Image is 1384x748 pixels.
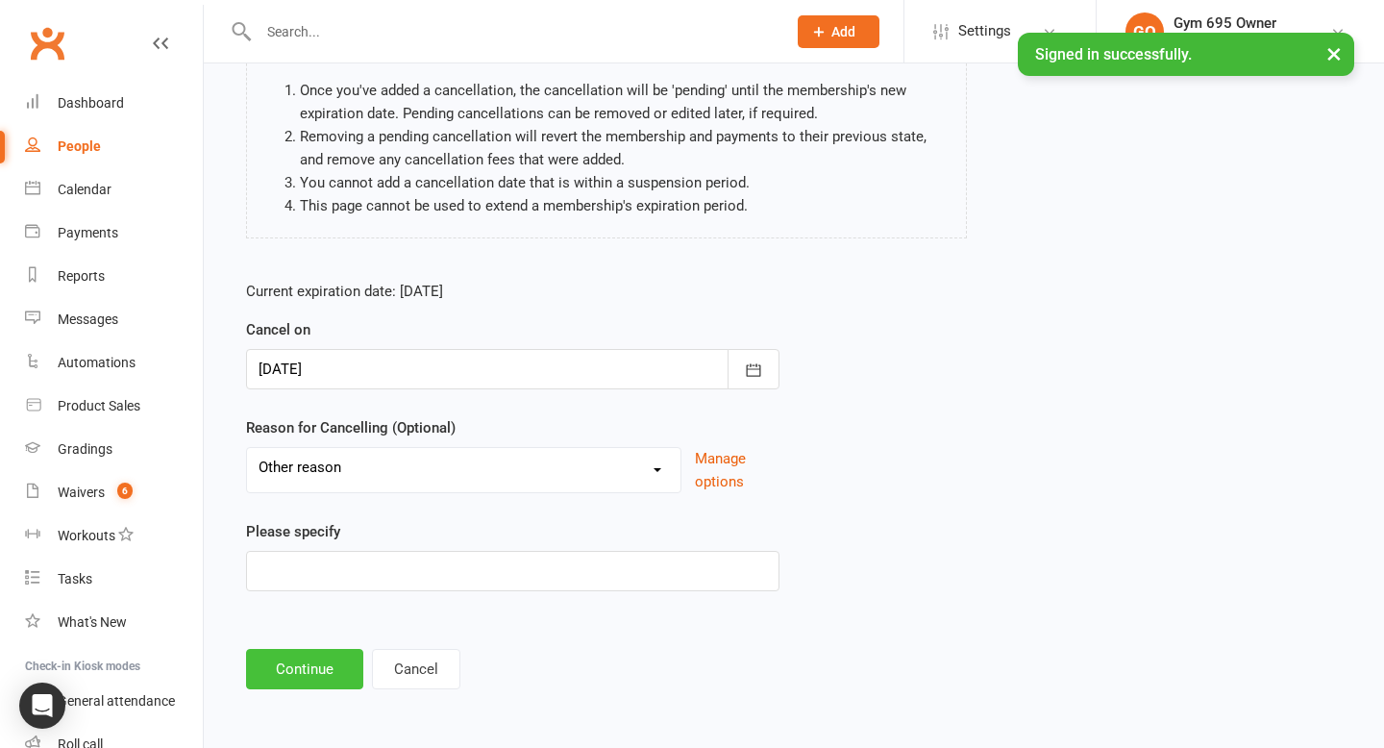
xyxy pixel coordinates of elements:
a: Waivers 6 [25,471,203,514]
span: Signed in successfully. [1035,45,1192,63]
div: People [58,138,101,154]
a: What's New [25,601,203,644]
button: × [1317,33,1351,74]
a: Product Sales [25,385,203,428]
a: Clubworx [23,19,71,67]
span: Settings [958,10,1011,53]
li: Once you've added a cancellation, the cancellation will be 'pending' until the membership's new e... [300,79,951,125]
div: Product Sales [58,398,140,413]
a: Tasks [25,558,203,601]
span: Add [831,24,855,39]
li: Removing a pending cancellation will revert the membership and payments to their previous state, ... [300,125,951,171]
label: Reason for Cancelling (Optional) [246,416,456,439]
li: You cannot add a cancellation date that is within a suspension period. [300,171,951,194]
div: Dashboard [58,95,124,111]
a: Payments [25,212,203,255]
div: What's New [58,614,127,630]
div: Workouts [58,528,115,543]
a: Calendar [25,168,203,212]
a: People [25,125,203,168]
div: 695 Ezi Gym Test [1174,32,1276,49]
div: Automations [58,355,136,370]
div: Waivers [58,485,105,500]
div: Tasks [58,571,92,586]
div: Open Intercom Messenger [19,683,65,729]
p: Current expiration date: [DATE] [246,280,779,303]
div: Payments [58,225,118,240]
span: 6 [117,483,133,499]
button: Cancel [372,649,460,689]
div: Messages [58,312,118,327]
label: Please specify [246,520,340,543]
a: Gradings [25,428,203,471]
div: GO [1125,12,1164,51]
div: Calendar [58,182,111,197]
div: Gradings [58,441,112,457]
button: Manage options [695,447,779,493]
input: Search... [253,18,773,45]
div: Gym 695 Owner [1174,14,1276,32]
a: Automations [25,341,203,385]
button: Continue [246,649,363,689]
a: Messages [25,298,203,341]
a: Workouts [25,514,203,558]
li: This page cannot be used to extend a membership's expiration period. [300,194,951,217]
label: Cancel on [246,318,310,341]
a: Dashboard [25,82,203,125]
button: Add [798,15,879,48]
div: Reports [58,268,105,284]
a: General attendance kiosk mode [25,680,203,723]
div: General attendance [58,693,175,709]
a: Reports [25,255,203,298]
